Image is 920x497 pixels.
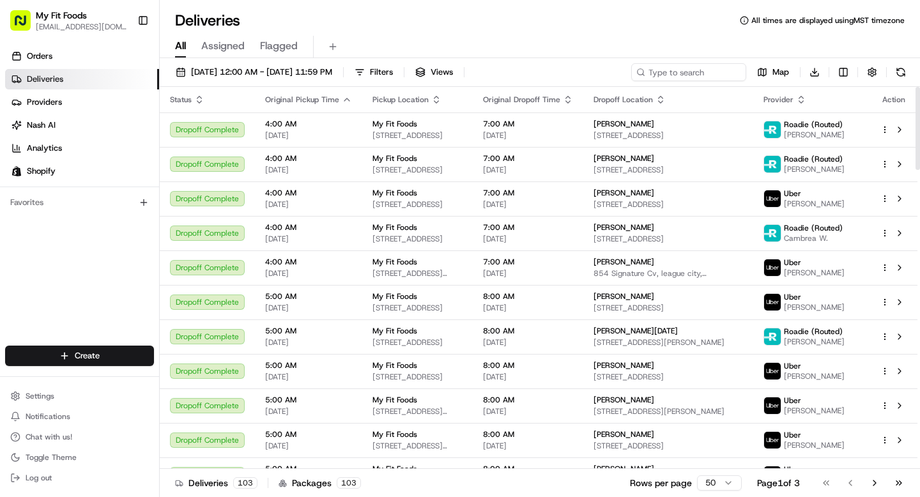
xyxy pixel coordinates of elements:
span: [STREET_ADDRESS] [594,372,743,382]
span: Roadie (Routed) [784,223,843,233]
img: uber-new-logo.jpeg [764,259,781,276]
span: [STREET_ADDRESS][PERSON_NAME] [594,337,743,348]
span: My Fit Foods [372,119,417,129]
img: uber-new-logo.jpeg [764,294,781,310]
img: uber-new-logo.jpeg [764,190,781,207]
span: 8:00 AM [483,464,573,474]
span: 4:00 AM [265,222,352,233]
span: [DATE] [265,165,352,175]
div: Past conversations [13,166,86,176]
span: 8:00 AM [483,429,573,440]
button: Settings [5,387,154,405]
button: [DATE] 12:00 AM - [DATE] 11:59 PM [170,63,338,81]
button: Views [410,63,459,81]
span: [STREET_ADDRESS] [372,130,463,141]
span: [PERSON_NAME] [594,395,654,405]
span: Notifications [26,411,70,422]
span: Provider [763,95,793,105]
span: [DATE] [483,234,573,244]
button: My Fit Foods[EMAIL_ADDRESS][DOMAIN_NAME] [5,5,132,36]
span: Views [431,66,453,78]
span: Uber [784,292,801,302]
span: [STREET_ADDRESS] [372,165,463,175]
a: Providers [5,92,159,112]
span: [DATE] [265,372,352,382]
span: [DATE] [483,165,573,175]
span: My Fit Foods [372,188,417,198]
span: 4:00 AM [265,257,352,267]
span: • [139,198,143,208]
span: [STREET_ADDRESS] [372,303,463,313]
span: Dropoff Location [594,95,653,105]
span: [DATE] [483,199,573,210]
span: Uber [784,361,801,371]
span: 5:00 AM [265,395,352,405]
div: Packages [279,477,361,489]
span: 7:00 AM [483,153,573,164]
p: Rows per page [630,477,692,489]
span: [STREET_ADDRESS] [594,234,743,244]
span: [PERSON_NAME] [784,406,845,416]
span: Analytics [27,142,62,154]
a: 📗Knowledge Base [8,246,103,269]
span: Pylon [127,282,155,292]
span: Uber [784,257,801,268]
span: [STREET_ADDRESS] [594,441,743,451]
span: [PERSON_NAME] [784,302,845,312]
div: Action [880,95,907,105]
p: Welcome 👋 [13,51,233,72]
button: Create [5,346,154,366]
span: [DATE] [483,268,573,279]
span: [DATE] [483,337,573,348]
span: 7:00 AM [483,222,573,233]
a: Nash AI [5,115,159,135]
div: Favorites [5,192,154,213]
span: 7:00 AM [483,257,573,267]
span: Cambrea W. [784,233,843,243]
span: [PERSON_NAME] [784,440,845,450]
span: [STREET_ADDRESS] [372,234,463,244]
span: 7:00 AM [483,119,573,129]
span: Uber [784,464,801,475]
span: [PERSON_NAME] [594,464,654,474]
a: Shopify [5,161,159,181]
span: My Fit Foods [372,395,417,405]
a: Powered byPylon [90,282,155,292]
button: Notifications [5,408,154,425]
span: Flagged [260,38,298,54]
span: [STREET_ADDRESS] [594,303,743,313]
span: My Fit Foods [36,9,87,22]
span: 8:00 AM [483,360,573,371]
span: Log out [26,473,52,483]
a: Deliveries [5,69,159,89]
button: Map [751,63,795,81]
span: 8:00 AM [483,395,573,405]
span: My Fit Foods [372,222,417,233]
span: [PERSON_NAME] [594,360,654,371]
span: [PERSON_NAME] [594,257,654,267]
span: [PERSON_NAME] [784,337,845,347]
div: 💻 [108,252,118,263]
span: [PERSON_NAME] [594,119,654,129]
span: 5:00 AM [265,464,352,474]
span: [DATE] [265,268,352,279]
span: My Fit Foods [372,360,417,371]
span: 5:00 AM [265,291,352,302]
span: Uber [784,395,801,406]
span: Nash AI [27,119,56,131]
span: [PERSON_NAME] [594,222,654,233]
span: [DATE] [265,130,352,141]
span: [DATE] [483,406,573,417]
span: [STREET_ADDRESS] [372,337,463,348]
span: Knowledge Base [26,251,98,264]
span: [DATE] [265,337,352,348]
img: 8571987876998_91fb9ceb93ad5c398215_72.jpg [27,122,50,145]
span: Original Pickup Time [265,95,339,105]
span: Uber [784,188,801,199]
span: [DATE] [265,441,352,451]
a: Orders [5,46,159,66]
img: uber-new-logo.jpeg [764,363,781,379]
span: Roadie (Routed) [784,154,843,164]
span: Filters [370,66,393,78]
span: [STREET_ADDRESS][PERSON_NAME] [372,268,463,279]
